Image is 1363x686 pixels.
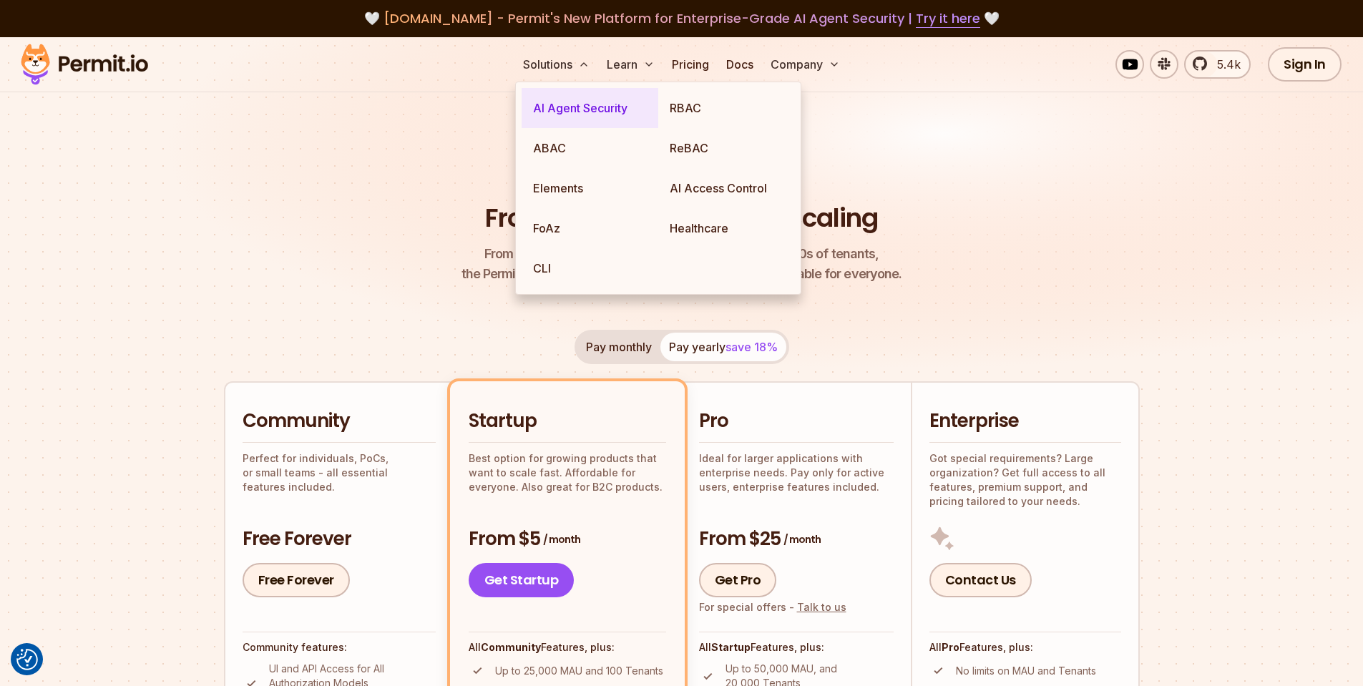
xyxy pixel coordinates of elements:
[469,526,666,552] h3: From $5
[666,50,715,79] a: Pricing
[699,640,894,655] h4: All Features, plus:
[1268,47,1342,82] a: Sign In
[783,532,821,547] span: / month
[243,451,436,494] p: Perfect for individuals, PoCs, or small teams - all essential features included.
[16,649,38,670] img: Revisit consent button
[522,208,658,248] a: FoAz
[1208,56,1241,73] span: 5.4k
[384,9,980,27] span: [DOMAIN_NAME] - Permit's New Platform for Enterprise-Grade AI Agent Security |
[658,168,795,208] a: AI Access Control
[522,128,658,168] a: ABAC
[243,640,436,655] h4: Community features:
[16,649,38,670] button: Consent Preferences
[1184,50,1251,79] a: 5.4k
[469,451,666,494] p: Best option for growing products that want to scale fast. Affordable for everyone. Also great for...
[543,532,580,547] span: / month
[699,526,894,552] h3: From $25
[699,451,894,494] p: Ideal for larger applications with enterprise needs. Pay only for active users, enterprise featur...
[765,50,846,79] button: Company
[929,408,1121,434] h2: Enterprise
[711,641,751,653] strong: Startup
[929,451,1121,509] p: Got special requirements? Large organization? Get full access to all features, premium support, a...
[658,128,795,168] a: ReBAC
[461,244,902,264] span: From a startup with 100 users to an enterprise with 1000s of tenants,
[481,641,541,653] strong: Community
[485,200,878,236] h1: From Free to Predictable Scaling
[495,664,663,678] p: Up to 25,000 MAU and 100 Tenants
[956,664,1096,678] p: No limits on MAU and Tenants
[658,88,795,128] a: RBAC
[469,408,666,434] h2: Startup
[469,563,575,597] a: Get Startup
[797,601,846,613] a: Talk to us
[243,408,436,434] h2: Community
[243,563,350,597] a: Free Forever
[14,40,155,89] img: Permit logo
[916,9,980,28] a: Try it here
[601,50,660,79] button: Learn
[243,526,436,552] h3: Free Forever
[929,640,1121,655] h4: All Features, plus:
[699,408,894,434] h2: Pro
[929,563,1032,597] a: Contact Us
[522,88,658,128] a: AI Agent Security
[720,50,759,79] a: Docs
[577,333,660,361] button: Pay monthly
[699,600,846,614] div: For special offers -
[942,641,959,653] strong: Pro
[34,9,1329,29] div: 🤍 🤍
[658,208,795,248] a: Healthcare
[469,640,666,655] h4: All Features, plus:
[522,168,658,208] a: Elements
[699,563,777,597] a: Get Pro
[461,244,902,284] p: the Permit pricing model is simple, transparent, and affordable for everyone.
[517,50,595,79] button: Solutions
[522,248,658,288] a: CLI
